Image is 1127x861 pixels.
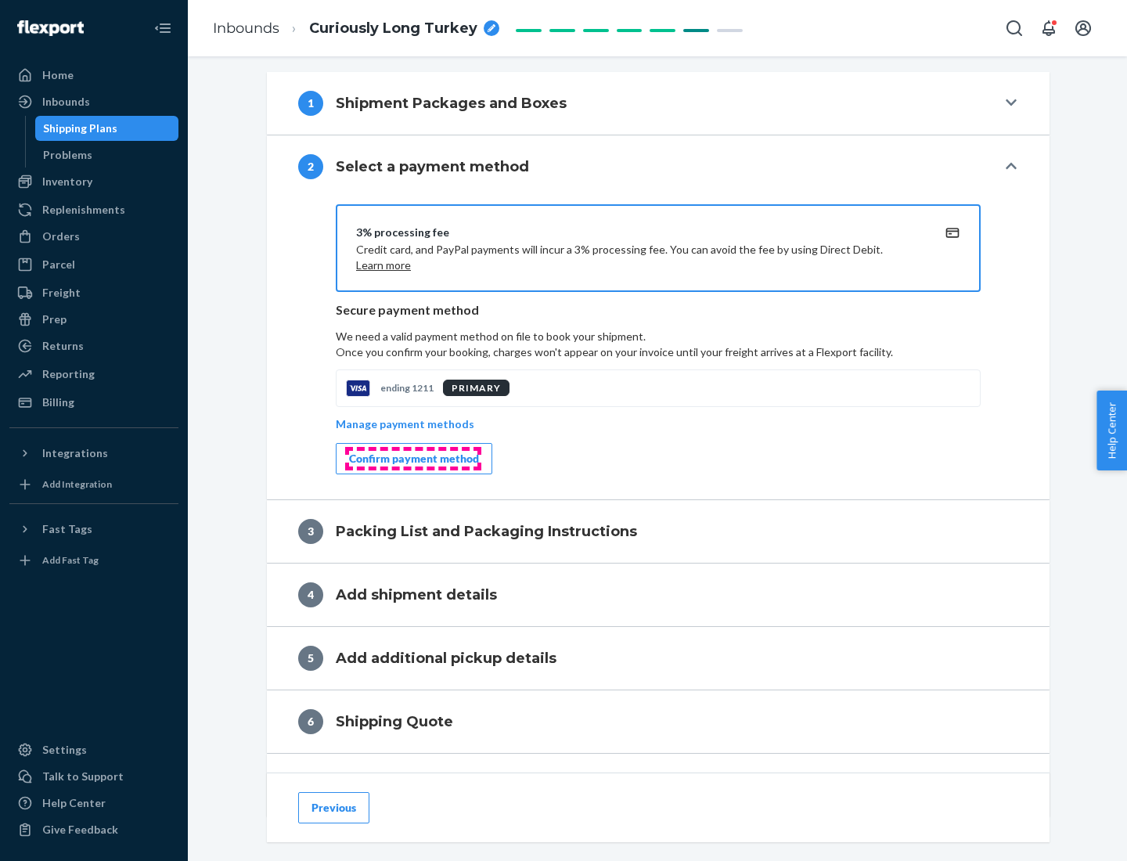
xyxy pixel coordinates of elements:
[267,500,1050,563] button: 3Packing List and Packaging Instructions
[9,817,178,842] button: Give Feedback
[9,197,178,222] a: Replenishments
[43,121,117,136] div: Shipping Plans
[336,711,453,732] h4: Shipping Quote
[298,646,323,671] div: 5
[42,67,74,83] div: Home
[9,737,178,762] a: Settings
[298,792,369,823] button: Previous
[336,329,981,360] p: We need a valid payment method on file to book your shipment.
[336,443,492,474] button: Confirm payment method
[42,338,84,354] div: Returns
[147,13,178,44] button: Close Navigation
[267,135,1050,198] button: 2Select a payment method
[267,754,1050,816] button: 7Review and Confirm Shipment
[9,472,178,497] a: Add Integration
[9,252,178,277] a: Parcel
[42,257,75,272] div: Parcel
[999,13,1030,44] button: Open Search Box
[267,627,1050,690] button: 5Add additional pickup details
[356,258,411,273] button: Learn more
[9,362,178,387] a: Reporting
[298,582,323,607] div: 4
[42,822,118,838] div: Give Feedback
[443,380,509,396] div: PRIMARY
[1096,391,1127,470] button: Help Center
[9,548,178,573] a: Add Fast Tag
[42,445,108,461] div: Integrations
[9,307,178,332] a: Prep
[17,20,84,36] img: Flexport logo
[200,5,512,52] ol: breadcrumbs
[336,344,981,360] p: Once you confirm your booking, charges won't appear on your invoice until your freight arrives at...
[9,280,178,305] a: Freight
[42,769,124,784] div: Talk to Support
[380,381,434,394] p: ending 1211
[42,229,80,244] div: Orders
[42,795,106,811] div: Help Center
[9,764,178,789] a: Talk to Support
[9,63,178,88] a: Home
[336,648,556,668] h4: Add additional pickup details
[349,451,479,467] div: Confirm payment method
[9,333,178,358] a: Returns
[9,517,178,542] button: Fast Tags
[42,174,92,189] div: Inventory
[213,20,279,37] a: Inbounds
[42,202,125,218] div: Replenishments
[9,169,178,194] a: Inventory
[298,154,323,179] div: 2
[267,690,1050,753] button: 6Shipping Quote
[42,742,87,758] div: Settings
[42,477,112,491] div: Add Integration
[42,553,99,567] div: Add Fast Tag
[1033,13,1064,44] button: Open notifications
[9,441,178,466] button: Integrations
[35,142,179,168] a: Problems
[309,19,477,39] span: Curiously Long Turkey
[42,366,95,382] div: Reporting
[267,72,1050,135] button: 1Shipment Packages and Boxes
[298,91,323,116] div: 1
[43,147,92,163] div: Problems
[336,521,637,542] h4: Packing List and Packaging Instructions
[9,224,178,249] a: Orders
[42,521,92,537] div: Fast Tags
[42,285,81,301] div: Freight
[336,585,497,605] h4: Add shipment details
[298,709,323,734] div: 6
[9,390,178,415] a: Billing
[267,564,1050,626] button: 4Add shipment details
[42,94,90,110] div: Inbounds
[336,93,567,113] h4: Shipment Packages and Boxes
[336,416,474,432] p: Manage payment methods
[356,242,923,273] p: Credit card, and PayPal payments will incur a 3% processing fee. You can avoid the fee by using D...
[336,301,981,319] p: Secure payment method
[1068,13,1099,44] button: Open account menu
[35,116,179,141] a: Shipping Plans
[298,519,323,544] div: 3
[336,157,529,177] h4: Select a payment method
[9,791,178,816] a: Help Center
[42,312,67,327] div: Prep
[42,394,74,410] div: Billing
[9,89,178,114] a: Inbounds
[356,225,923,240] div: 3% processing fee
